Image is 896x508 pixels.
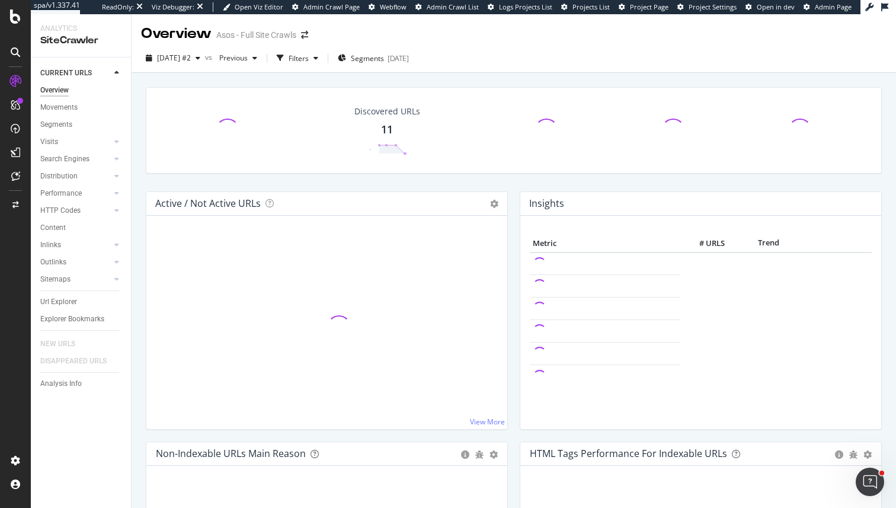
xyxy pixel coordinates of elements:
[427,2,479,11] span: Admin Crawl List
[40,355,119,368] a: DISAPPEARED URLS
[530,448,727,459] div: HTML Tags Performance for Indexable URLs
[369,2,407,12] a: Webflow
[40,222,66,234] div: Content
[40,24,121,34] div: Analytics
[815,2,852,11] span: Admin Page
[272,49,323,68] button: Filters
[40,355,107,368] div: DISAPPEARED URLS
[156,448,306,459] div: Non-Indexable URLs Main Reason
[40,153,111,165] a: Search Engines
[40,84,123,97] a: Overview
[530,235,680,253] th: Metric
[856,468,884,496] iframe: Intercom live chat
[488,2,552,12] a: Logs Projects List
[289,53,309,63] div: Filters
[235,2,283,11] span: Open Viz Editor
[303,2,360,11] span: Admin Crawl Page
[369,144,372,154] div: -
[40,313,104,325] div: Explorer Bookmarks
[40,101,78,114] div: Movements
[499,2,552,11] span: Logs Projects List
[40,153,89,165] div: Search Engines
[40,205,81,217] div: HTTP Codes
[40,205,111,217] a: HTTP Codes
[630,2,668,11] span: Project Page
[40,222,123,234] a: Content
[40,187,111,200] a: Performance
[205,52,215,62] span: vs
[40,170,111,183] a: Distribution
[489,451,498,459] div: gear
[677,2,737,12] a: Project Settings
[223,2,283,12] a: Open Viz Editor
[155,196,261,212] h4: Active / Not Active URLs
[292,2,360,12] a: Admin Crawl Page
[40,273,111,286] a: Sitemaps
[157,53,191,63] span: 2025 Sep. 23rd #2
[40,378,82,390] div: Analysis Info
[40,101,123,114] a: Movements
[141,49,205,68] button: [DATE] #2
[380,2,407,11] span: Webflow
[40,338,87,350] a: NEW URLS
[40,338,75,350] div: NEW URLS
[40,187,82,200] div: Performance
[40,313,123,325] a: Explorer Bookmarks
[40,119,123,131] a: Segments
[102,2,134,12] div: ReadOnly:
[40,273,71,286] div: Sitemaps
[388,53,409,63] div: [DATE]
[475,451,484,459] div: bug
[141,24,212,44] div: Overview
[40,67,111,79] a: CURRENT URLS
[490,200,498,208] i: Options
[40,84,69,97] div: Overview
[40,296,77,308] div: Url Explorer
[757,2,795,11] span: Open in dev
[849,451,857,459] div: bug
[216,29,296,41] div: Asos - Full Site Crawls
[561,2,610,12] a: Projects List
[40,378,123,390] a: Analysis Info
[40,170,78,183] div: Distribution
[152,2,194,12] div: Viz Debugger:
[461,451,469,459] div: circle-info
[40,119,72,131] div: Segments
[572,2,610,11] span: Projects List
[835,451,843,459] div: circle-info
[40,256,66,269] div: Outlinks
[415,2,479,12] a: Admin Crawl List
[215,53,248,63] span: Previous
[40,136,111,148] a: Visits
[40,67,92,79] div: CURRENT URLS
[863,451,872,459] div: gear
[470,417,505,427] a: View More
[351,53,384,63] span: Segments
[333,49,414,68] button: Segments[DATE]
[354,106,420,117] div: Discovered URLs
[381,122,393,138] div: 11
[680,235,728,253] th: # URLS
[40,136,58,148] div: Visits
[40,256,111,269] a: Outlinks
[40,239,111,251] a: Inlinks
[301,31,308,39] div: arrow-right-arrow-left
[728,235,809,253] th: Trend
[529,196,564,212] h4: Insights
[215,49,262,68] button: Previous
[40,34,121,47] div: SiteCrawler
[689,2,737,11] span: Project Settings
[40,296,123,308] a: Url Explorer
[804,2,852,12] a: Admin Page
[745,2,795,12] a: Open in dev
[619,2,668,12] a: Project Page
[40,239,61,251] div: Inlinks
